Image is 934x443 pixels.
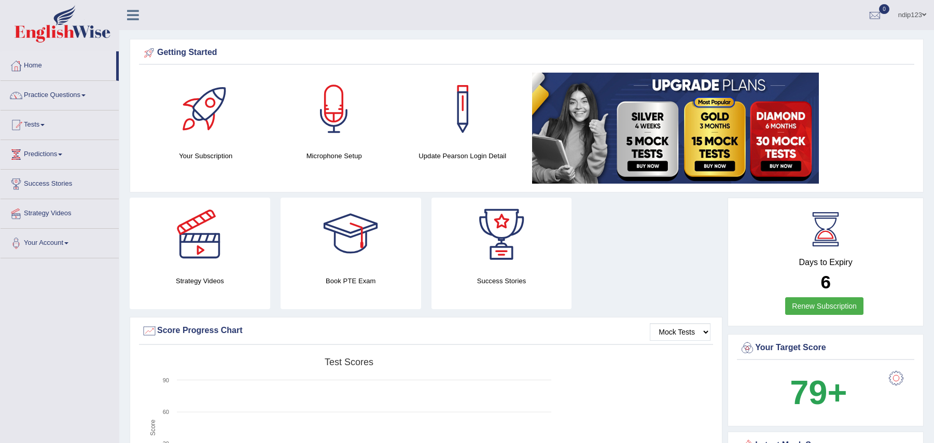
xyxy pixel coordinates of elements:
[1,170,119,196] a: Success Stories
[431,275,572,286] h4: Success Stories
[1,199,119,225] a: Strategy Videos
[163,377,169,383] text: 90
[532,73,819,184] img: small5.jpg
[820,272,830,292] b: 6
[740,258,912,267] h4: Days to Expiry
[879,4,889,14] span: 0
[130,275,270,286] h4: Strategy Videos
[1,51,116,77] a: Home
[275,150,394,161] h4: Microphone Setup
[1,81,119,107] a: Practice Questions
[142,45,912,61] div: Getting Started
[790,373,847,411] b: 79+
[147,150,265,161] h4: Your Subscription
[740,340,912,356] div: Your Target Score
[785,297,863,315] a: Renew Subscription
[142,323,710,339] div: Score Progress Chart
[1,229,119,255] a: Your Account
[281,275,421,286] h4: Book PTE Exam
[149,419,157,436] tspan: Score
[163,409,169,415] text: 60
[325,357,373,367] tspan: Test scores
[403,150,522,161] h4: Update Pearson Login Detail
[1,110,119,136] a: Tests
[1,140,119,166] a: Predictions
